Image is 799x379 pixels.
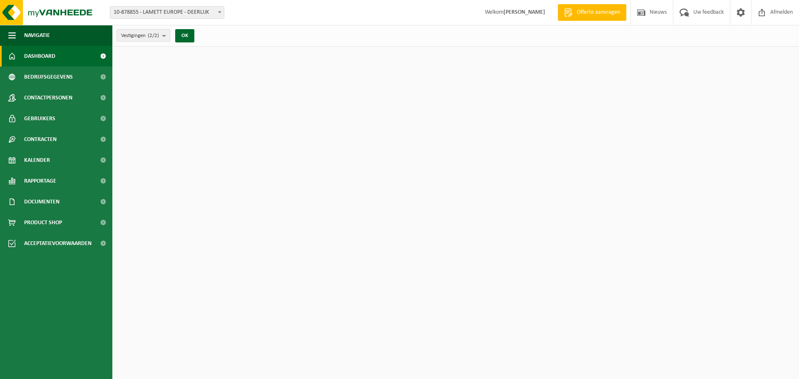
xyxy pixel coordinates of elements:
[24,46,55,67] span: Dashboard
[558,4,626,21] a: Offerte aanvragen
[24,108,55,129] span: Gebruikers
[117,29,170,42] button: Vestigingen(2/2)
[24,233,92,254] span: Acceptatievoorwaarden
[24,171,56,191] span: Rapportage
[110,6,224,19] span: 10-878855 - LAMETT EUROPE - DEERLIJK
[148,33,159,38] count: (2/2)
[24,25,50,46] span: Navigatie
[110,7,224,18] span: 10-878855 - LAMETT EUROPE - DEERLIJK
[575,8,622,17] span: Offerte aanvragen
[504,9,545,15] strong: [PERSON_NAME]
[24,191,60,212] span: Documenten
[24,67,73,87] span: Bedrijfsgegevens
[24,212,62,233] span: Product Shop
[24,129,57,150] span: Contracten
[175,29,194,42] button: OK
[121,30,159,42] span: Vestigingen
[24,87,72,108] span: Contactpersonen
[24,150,50,171] span: Kalender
